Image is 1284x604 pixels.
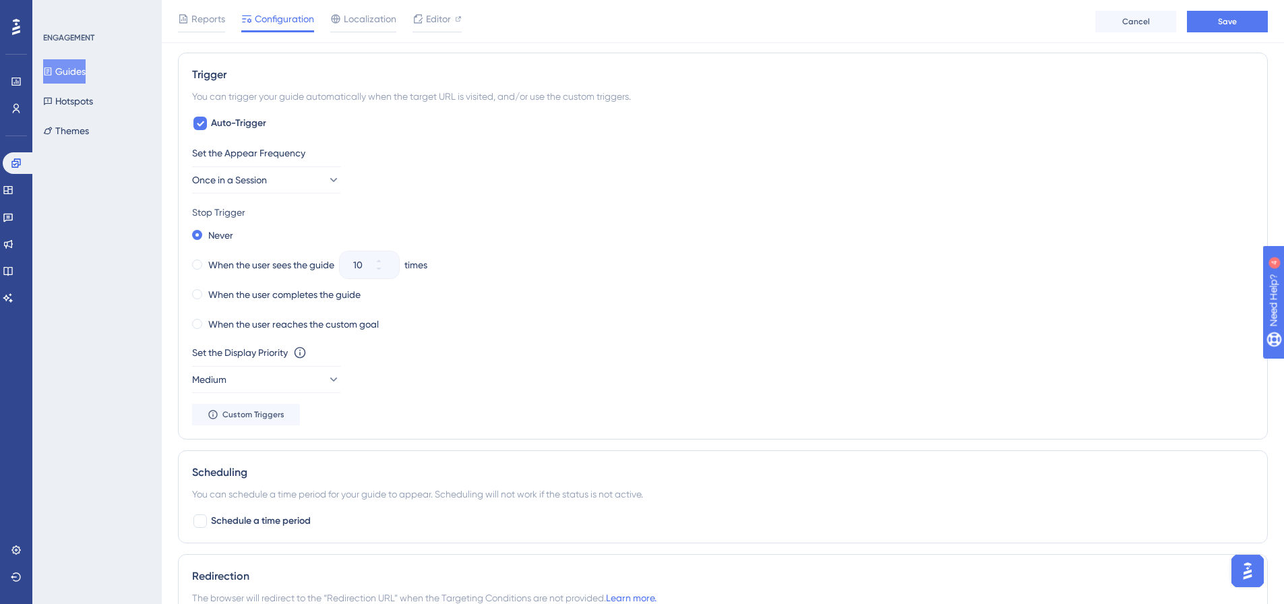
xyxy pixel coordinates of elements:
[192,486,1254,502] div: You can schedule a time period for your guide to appear. Scheduling will not work if the status i...
[1218,16,1237,27] span: Save
[192,371,226,388] span: Medium
[1227,551,1268,591] iframe: UserGuiding AI Assistant Launcher
[222,409,284,420] span: Custom Triggers
[192,366,340,393] button: Medium
[43,32,94,43] div: ENGAGEMENT
[94,7,98,18] div: 4
[192,88,1254,104] div: You can trigger your guide automatically when the target URL is visited, and/or use the custom tr...
[211,513,311,529] span: Schedule a time period
[192,344,288,361] div: Set the Display Priority
[255,11,314,27] span: Configuration
[43,89,93,113] button: Hotspots
[192,404,300,425] button: Custom Triggers
[211,115,266,131] span: Auto-Trigger
[1095,11,1176,32] button: Cancel
[192,464,1254,481] div: Scheduling
[43,59,86,84] button: Guides
[1187,11,1268,32] button: Save
[426,11,451,27] span: Editor
[404,257,427,273] div: times
[192,145,1254,161] div: Set the Appear Frequency
[43,119,89,143] button: Themes
[606,593,656,603] a: Learn more.
[192,204,1254,220] div: Stop Trigger
[1122,16,1150,27] span: Cancel
[208,286,361,303] label: When the user completes the guide
[191,11,225,27] span: Reports
[32,3,84,20] span: Need Help?
[192,172,267,188] span: Once in a Session
[344,11,396,27] span: Localization
[192,167,340,193] button: Once in a Session
[208,227,233,243] label: Never
[192,67,1254,83] div: Trigger
[208,257,334,273] label: When the user sees the guide
[192,568,1254,584] div: Redirection
[208,316,379,332] label: When the user reaches the custom goal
